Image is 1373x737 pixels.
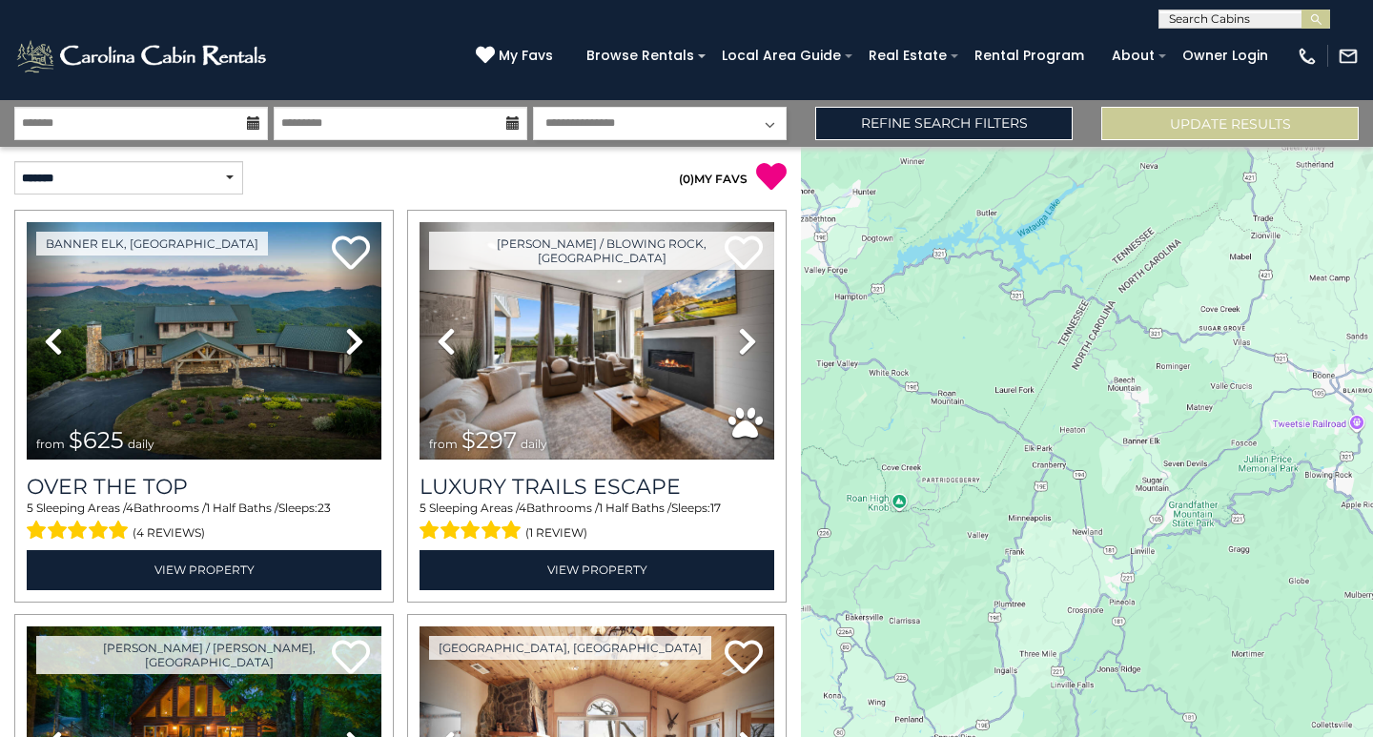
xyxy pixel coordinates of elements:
[461,426,517,454] span: $297
[420,550,774,589] a: View Property
[36,636,381,674] a: [PERSON_NAME] / [PERSON_NAME], [GEOGRAPHIC_DATA]
[14,37,272,75] img: White-1-2.png
[519,501,526,515] span: 4
[521,437,547,451] span: daily
[712,41,850,71] a: Local Area Guide
[133,521,205,545] span: (4 reviews)
[725,638,763,679] a: Add to favorites
[577,41,704,71] a: Browse Rentals
[36,437,65,451] span: from
[126,501,133,515] span: 4
[710,501,721,515] span: 17
[128,437,154,451] span: daily
[525,521,587,545] span: (1 review)
[499,46,553,66] span: My Favs
[429,636,711,660] a: [GEOGRAPHIC_DATA], [GEOGRAPHIC_DATA]
[679,172,748,186] a: (0)MY FAVS
[429,232,774,270] a: [PERSON_NAME] / Blowing Rock, [GEOGRAPHIC_DATA]
[683,172,690,186] span: 0
[1338,46,1359,67] img: mail-regular-white.png
[965,41,1094,71] a: Rental Program
[599,501,671,515] span: 1 Half Baths /
[206,501,278,515] span: 1 Half Baths /
[420,501,426,515] span: 5
[429,437,458,451] span: from
[1173,41,1278,71] a: Owner Login
[476,46,558,67] a: My Favs
[27,474,381,500] a: Over The Top
[420,474,774,500] a: Luxury Trails Escape
[1297,46,1318,67] img: phone-regular-white.png
[27,550,381,589] a: View Property
[332,234,370,275] a: Add to favorites
[1102,41,1164,71] a: About
[420,222,774,460] img: thumbnail_168695581.jpeg
[420,500,774,545] div: Sleeping Areas / Bathrooms / Sleeps:
[1101,107,1359,140] button: Update Results
[859,41,956,71] a: Real Estate
[27,501,33,515] span: 5
[815,107,1073,140] a: Refine Search Filters
[679,172,694,186] span: ( )
[36,232,268,256] a: Banner Elk, [GEOGRAPHIC_DATA]
[69,426,124,454] span: $625
[27,222,381,460] img: thumbnail_167153549.jpeg
[27,500,381,545] div: Sleeping Areas / Bathrooms / Sleeps:
[318,501,331,515] span: 23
